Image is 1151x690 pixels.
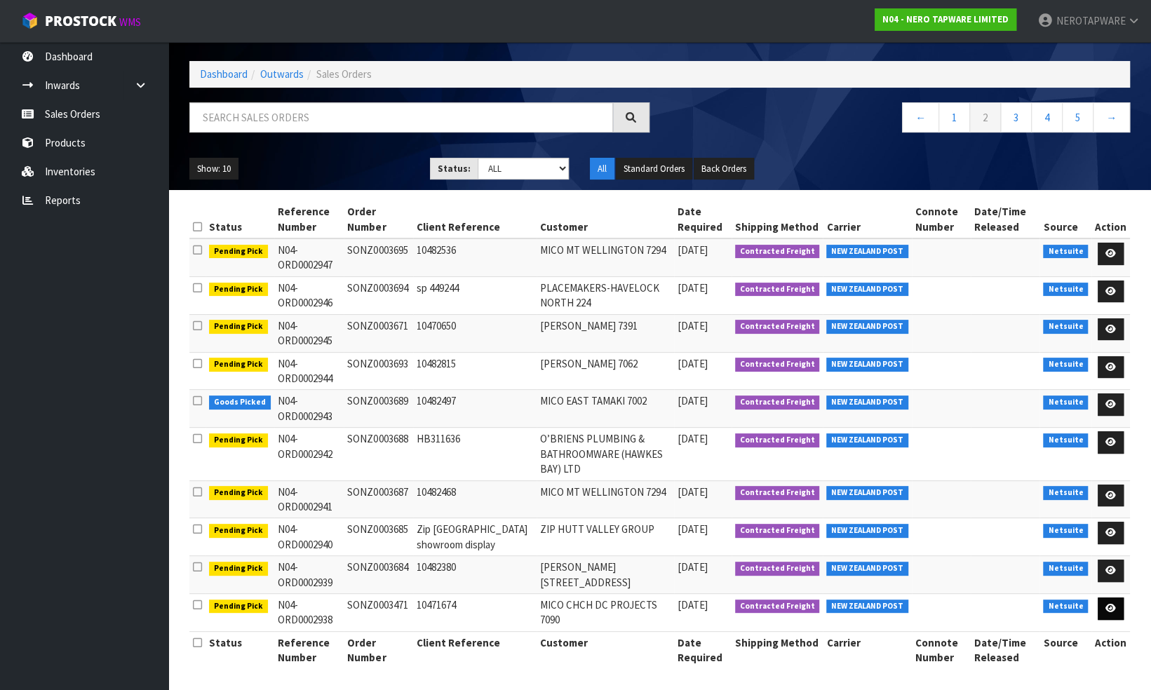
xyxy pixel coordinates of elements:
[189,158,238,180] button: Show: 10
[260,67,304,81] a: Outwards
[344,352,413,390] td: SONZ0003693
[344,314,413,352] td: SONZ0003671
[413,631,536,668] th: Client Reference
[537,314,674,352] td: [PERSON_NAME] 7391
[274,238,344,276] td: N04-ORD0002947
[694,158,754,180] button: Back Orders
[344,631,413,668] th: Order Number
[209,320,268,334] span: Pending Pick
[200,67,248,81] a: Dashboard
[826,245,908,259] span: NEW ZEALAND POST
[678,243,708,257] span: [DATE]
[1000,102,1032,133] a: 3
[413,594,536,632] td: 10471674
[316,67,372,81] span: Sales Orders
[274,480,344,518] td: N04-ORD0002941
[1062,102,1093,133] a: 5
[678,357,708,370] span: [DATE]
[1043,358,1088,372] span: Netsuite
[537,276,674,314] td: PLACEMAKERS-HAVELOCK NORTH 224
[209,524,268,538] span: Pending Pick
[344,201,413,238] th: Order Number
[413,480,536,518] td: 10482468
[590,158,614,180] button: All
[209,358,268,372] span: Pending Pick
[413,428,536,480] td: HB311636
[537,390,674,428] td: MICO EAST TAMAKI 7002
[674,631,732,668] th: Date Required
[274,518,344,556] td: N04-ORD0002940
[438,163,471,175] strong: Status:
[344,428,413,480] td: SONZ0003688
[1056,14,1125,27] span: NEROTAPWARE
[45,12,116,30] span: ProStock
[537,594,674,632] td: MICO CHCH DC PROJECTS 7090
[537,201,674,238] th: Customer
[678,598,708,611] span: [DATE]
[826,320,908,334] span: NEW ZEALAND POST
[1043,245,1088,259] span: Netsuite
[678,522,708,536] span: [DATE]
[826,600,908,614] span: NEW ZEALAND POST
[735,320,820,334] span: Contracted Freight
[537,428,674,480] td: O’BRIENS PLUMBING & BATHROOMWARE (HAWKES BAY) LTD
[826,283,908,297] span: NEW ZEALAND POST
[678,394,708,407] span: [DATE]
[735,395,820,410] span: Contracted Freight
[209,395,271,410] span: Goods Picked
[826,486,908,500] span: NEW ZEALAND POST
[537,352,674,390] td: [PERSON_NAME] 7062
[344,518,413,556] td: SONZ0003685
[344,276,413,314] td: SONZ0003694
[344,594,413,632] td: SONZ0003471
[413,238,536,276] td: 10482536
[735,486,820,500] span: Contracted Freight
[1093,102,1130,133] a: →
[735,245,820,259] span: Contracted Freight
[732,631,823,668] th: Shipping Method
[678,560,708,574] span: [DATE]
[274,556,344,594] td: N04-ORD0002939
[413,556,536,594] td: 10482380
[969,102,1001,133] a: 2
[735,358,820,372] span: Contracted Freight
[413,314,536,352] td: 10470650
[537,631,674,668] th: Customer
[826,524,908,538] span: NEW ZEALAND POST
[274,276,344,314] td: N04-ORD0002946
[826,562,908,576] span: NEW ZEALAND POST
[971,201,1040,238] th: Date/Time Released
[119,15,141,29] small: WMS
[678,432,708,445] span: [DATE]
[274,428,344,480] td: N04-ORD0002942
[1091,201,1130,238] th: Action
[1043,524,1088,538] span: Netsuite
[413,352,536,390] td: 10482815
[209,283,268,297] span: Pending Pick
[1043,283,1088,297] span: Netsuite
[1043,600,1088,614] span: Netsuite
[413,518,536,556] td: Zip [GEOGRAPHIC_DATA] showroom display
[274,631,344,668] th: Reference Number
[1043,320,1088,334] span: Netsuite
[274,352,344,390] td: N04-ORD0002944
[674,201,732,238] th: Date Required
[209,245,268,259] span: Pending Pick
[1031,102,1063,133] a: 4
[209,486,268,500] span: Pending Pick
[274,314,344,352] td: N04-ORD0002945
[912,201,971,238] th: Connote Number
[1039,201,1091,238] th: Source
[671,102,1131,137] nav: Page navigation
[826,395,908,410] span: NEW ZEALAND POST
[344,238,413,276] td: SONZ0003695
[344,556,413,594] td: SONZ0003684
[1039,631,1091,668] th: Source
[732,201,823,238] th: Shipping Method
[1043,395,1088,410] span: Netsuite
[537,518,674,556] td: ZIP HUTT VALLEY GROUP
[1043,433,1088,447] span: Netsuite
[735,600,820,614] span: Contracted Freight
[826,433,908,447] span: NEW ZEALAND POST
[678,281,708,295] span: [DATE]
